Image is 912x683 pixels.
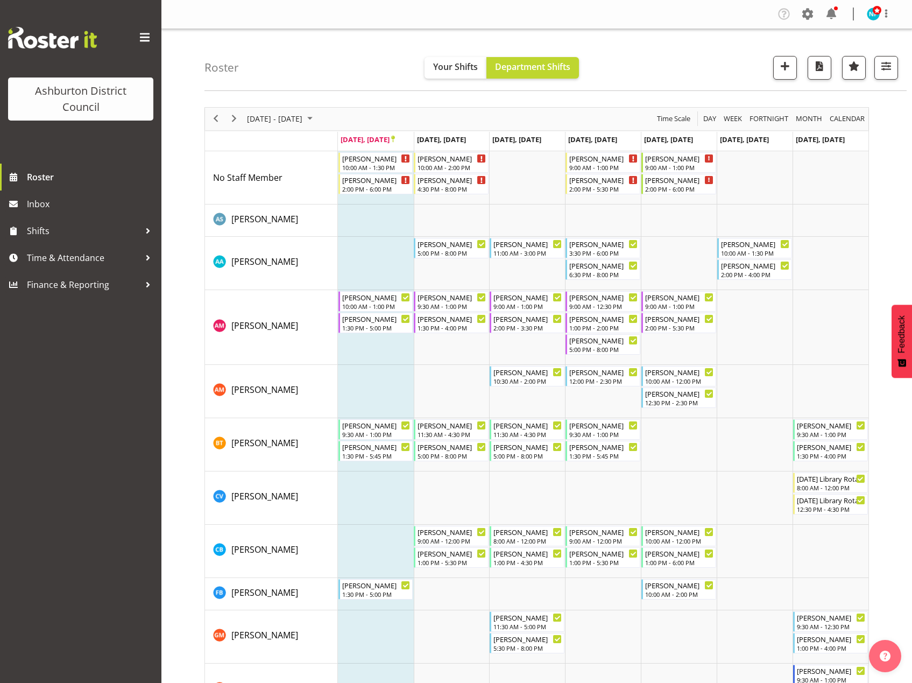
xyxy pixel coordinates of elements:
div: 9:00 AM - 12:00 PM [418,537,486,545]
div: [PERSON_NAME] [569,526,638,537]
div: 5:00 PM - 8:00 PM [418,452,486,460]
div: No Staff Member"s event - Stacey Broadbent Begin From Friday, September 26, 2025 at 9:00:00 AM GM... [641,152,716,173]
div: 10:00 AM - 1:00 PM [342,302,411,311]
div: 5:30 PM - 8:00 PM [493,644,562,652]
div: No Staff Member"s event - Carla Verberne Begin From Tuesday, September 23, 2025 at 4:30:00 PM GMT... [414,174,489,194]
div: Anna Mattson"s event - Anna Mattson Begin From Friday, September 26, 2025 at 2:00:00 PM GMT+12:00... [641,313,716,333]
div: 2:00 PM - 5:30 PM [569,185,638,193]
div: No Staff Member"s event - Carla Verberne Begin From Monday, September 22, 2025 at 2:00:00 PM GMT+... [338,174,413,194]
div: [PERSON_NAME] [418,548,486,559]
div: 9:30 AM - 1:00 PM [418,302,486,311]
div: Ben Tomassetti"s event - Ben Tomassetti Begin From Tuesday, September 23, 2025 at 11:30:00 AM GMT... [414,419,489,440]
span: Month [795,112,823,125]
div: [PERSON_NAME] [342,420,411,431]
span: Time & Attendance [27,250,140,266]
a: [PERSON_NAME] [231,319,298,332]
div: [PERSON_NAME] [493,633,562,644]
span: [PERSON_NAME] [231,320,298,332]
div: 10:00 AM - 2:00 PM [645,590,713,598]
span: [PERSON_NAME] [231,629,298,641]
div: Anna Mattson"s event - Anna Mattson Begin From Wednesday, September 24, 2025 at 2:00:00 PM GMT+12... [490,313,564,333]
div: [PERSON_NAME] [797,633,865,644]
img: nicky-farrell-tully10002.jpg [867,8,880,20]
div: 11:30 AM - 4:30 PM [493,430,562,439]
div: [PERSON_NAME] [569,174,638,185]
span: [DATE], [DATE] [644,135,693,144]
div: Amanda Ackroyd"s event - Amanda Ackroyd Begin From Tuesday, September 23, 2025 at 5:00:00 PM GMT+... [414,238,489,258]
button: Highlight an important date within the roster. [842,56,866,80]
td: Abbie Shirley resource [205,205,338,237]
button: Feedback - Show survey [892,305,912,378]
td: Feturi Brown resource [205,578,338,610]
span: Week [723,112,743,125]
button: Time Scale [655,112,692,125]
div: [DATE] Library Rotation [797,473,865,484]
div: 3:30 PM - 6:00 PM [569,249,638,257]
td: Amanda Ackroyd resource [205,237,338,290]
div: Ben Tomassetti"s event - Ben Tomassetti Begin From Sunday, September 28, 2025 at 1:30:00 PM GMT+1... [793,441,868,461]
td: No Staff Member resource [205,151,338,205]
div: [PERSON_NAME] [569,238,638,249]
img: help-xxl-2.png [880,651,890,661]
div: 1:00 PM - 4:30 PM [493,558,562,567]
div: 11:30 AM - 4:30 PM [418,430,486,439]
div: [PERSON_NAME] [342,153,411,164]
div: 10:00 AM - 1:30 PM [342,163,411,172]
div: 9:30 AM - 1:00 PM [342,430,411,439]
div: 9:00 AM - 12:30 PM [569,302,638,311]
div: [PERSON_NAME] [569,335,638,346]
div: Celeste Bennett"s event - Celeste Bennett Begin From Friday, September 26, 2025 at 1:00:00 PM GMT... [641,547,716,568]
div: Gabriela Marilla"s event - Gabriella Marilla Begin From Wednesday, September 24, 2025 at 5:30:00 ... [490,633,564,653]
td: Carla Verberne resource [205,471,338,525]
div: 5:00 PM - 8:00 PM [418,249,486,257]
div: 1:30 PM - 4:00 PM [797,452,865,460]
a: [PERSON_NAME] [231,213,298,226]
span: [PERSON_NAME] [231,256,298,267]
div: [PERSON_NAME] [342,441,411,452]
button: Previous [209,112,223,125]
div: [PERSON_NAME] [645,153,713,164]
div: Anthea Moore"s event - Anthea Moore Begin From Friday, September 26, 2025 at 10:00:00 AM GMT+12:0... [641,366,716,386]
div: Gabriela Marilla"s event - Gabriela Marilla Begin From Sunday, September 28, 2025 at 1:00:00 PM G... [793,633,868,653]
span: [PERSON_NAME] [231,384,298,396]
div: Ben Tomassetti"s event - Ben Tomassetti Begin From Wednesday, September 24, 2025 at 11:30:00 AM G... [490,419,564,440]
div: [PERSON_NAME] [645,313,713,324]
span: No Staff Member [213,172,282,184]
button: Timeline Week [722,112,744,125]
span: [PERSON_NAME] [231,587,298,598]
div: Carla Verberne"s event - Sunday Library Rotation Begin From Sunday, September 28, 2025 at 8:00:00... [793,473,868,493]
div: 11:00 AM - 3:00 PM [493,249,562,257]
div: Amanda Ackroyd"s event - Amanda Ackroyd Begin From Thursday, September 25, 2025 at 6:30:00 PM GMT... [565,259,640,280]
div: [PERSON_NAME] [418,153,486,164]
div: [PERSON_NAME] [797,441,865,452]
button: Filter Shifts [874,56,898,80]
span: Time Scale [656,112,691,125]
div: No Staff Member"s event - Carla Verberne Begin From Thursday, September 25, 2025 at 2:00:00 PM GM... [565,174,640,194]
div: Celeste Bennett"s event - Celeste Bennett Begin From Thursday, September 25, 2025 at 9:00:00 AM G... [565,526,640,546]
div: No Staff Member"s event - Carla Verberne Begin From Monday, September 22, 2025 at 10:00:00 AM GMT... [338,152,413,173]
div: Ben Tomassetti"s event - Ben Tomassetti Begin From Monday, September 22, 2025 at 9:30:00 AM GMT+1... [338,419,413,440]
div: [PERSON_NAME] [418,174,486,185]
a: [PERSON_NAME] [231,543,298,556]
div: [PERSON_NAME] [493,441,562,452]
div: [PERSON_NAME] [418,526,486,537]
div: [PERSON_NAME] [797,665,865,676]
div: 9:00 AM - 12:00 PM [569,537,638,545]
span: Fortnight [748,112,789,125]
div: [PERSON_NAME] [645,292,713,302]
div: [PERSON_NAME] [569,548,638,559]
div: No Staff Member"s event - Carla Verberne Begin From Thursday, September 25, 2025 at 9:00:00 AM GM... [565,152,640,173]
div: Ben Tomassetti"s event - Ben Tomassetti Begin From Sunday, September 28, 2025 at 9:30:00 AM GMT+1... [793,419,868,440]
div: 6:30 PM - 8:00 PM [569,270,638,279]
div: 5:00 PM - 8:00 PM [493,452,562,460]
div: Feturi Brown"s event - Feturi Brown Begin From Monday, September 22, 2025 at 1:30:00 PM GMT+12:00... [338,579,413,600]
span: Day [702,112,717,125]
div: 2:00 PM - 5:30 PM [645,323,713,332]
button: Download a PDF of the roster according to the set date range. [808,56,831,80]
span: [DATE] - [DATE] [246,112,303,125]
div: September 22 - 28, 2025 [243,108,319,130]
div: 1:30 PM - 5:45 PM [569,452,638,460]
div: Amanda Ackroyd"s event - Amanda Ackroyd Begin From Wednesday, September 24, 2025 at 11:00:00 AM G... [490,238,564,258]
div: 10:00 AM - 12:00 PM [645,377,713,385]
div: Anthea Moore"s event - Anthea Moore Begin From Wednesday, September 24, 2025 at 10:30:00 AM GMT+1... [490,366,564,386]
